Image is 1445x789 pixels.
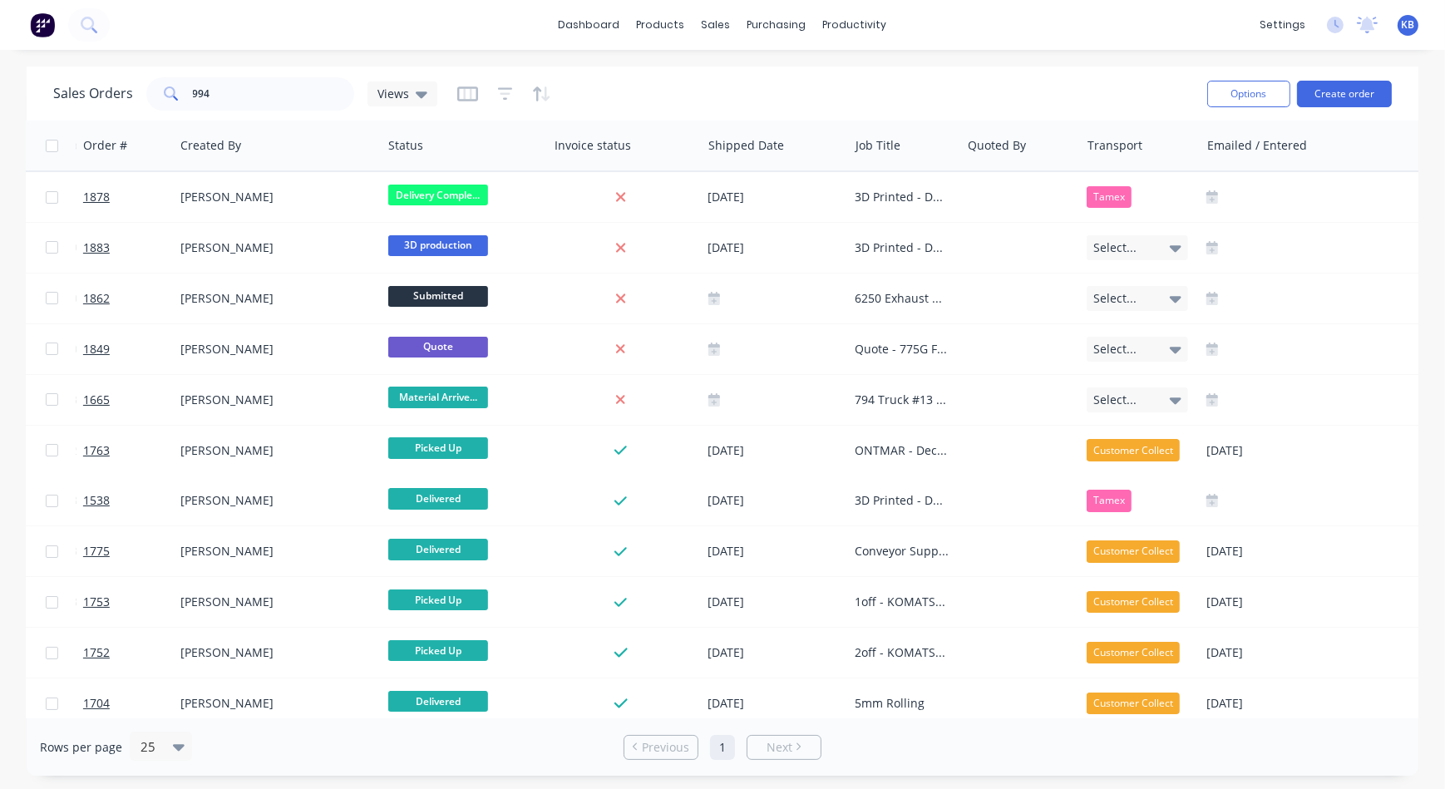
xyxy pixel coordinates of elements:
div: [PERSON_NAME] [180,492,365,509]
span: Submitted [388,286,488,307]
span: Select... [1093,239,1137,256]
span: 1775 [83,543,110,560]
div: purchasing [739,12,815,37]
a: dashboard [550,12,629,37]
span: Delivery Comple... [388,185,488,205]
button: Options [1207,81,1290,107]
span: Views [377,85,409,102]
span: Picked Up [388,589,488,610]
a: 1665 [83,375,183,425]
span: 1763 [83,442,110,459]
div: Customer Collect [1087,693,1180,714]
div: Status [388,137,423,154]
a: 1538 [83,476,183,525]
div: [PERSON_NAME] [180,695,365,712]
span: Picked Up [388,437,488,458]
div: 794 Truck #13 - MT500306 - Side Curtains [855,392,949,408]
span: 1665 [83,392,110,408]
div: [DATE] [708,643,842,663]
span: Material Arrive... [388,387,488,407]
div: [DATE] [708,541,842,562]
div: [DATE] [708,187,842,208]
a: 1862 [83,274,183,323]
div: 3D Printed - DPO Items [855,189,949,205]
div: [DATE] [708,440,842,461]
span: Delivered [388,539,488,560]
div: Tamex [1087,186,1132,208]
a: 1753 [83,577,183,627]
span: KB [1402,17,1415,32]
div: Customer Collect [1087,591,1180,613]
span: Quote [388,337,488,358]
a: 1878 [83,172,183,222]
span: 1704 [83,695,110,712]
span: 1753 [83,594,110,610]
a: Page 1 is your current page [710,735,735,760]
div: [DATE] [708,592,842,613]
div: [PERSON_NAME] [180,392,365,408]
div: Customer Collect [1087,439,1180,461]
div: ONTMAR - Deck Plate Pressing [855,442,949,459]
div: 5mm Rolling [855,695,949,712]
div: Emailed / Entered [1207,137,1307,154]
span: 1752 [83,644,110,661]
div: Invoice status [555,137,631,154]
a: Previous page [624,739,698,756]
div: 2off - KOMATSU 930E-5 - RH Platform [855,644,949,661]
div: Customer Collect [1087,642,1180,663]
div: Created By [180,137,241,154]
a: 1752 [83,628,183,678]
div: Quote - 775G Fuel Cart Sound Suppression System [855,341,949,358]
div: productivity [815,12,895,37]
img: Factory [30,12,55,37]
span: 1883 [83,239,110,256]
div: Transport [1087,137,1142,154]
div: Conveyor Support Shim - Pressing [855,543,949,560]
div: sales [693,12,739,37]
div: Order # [83,137,127,154]
div: products [629,12,693,37]
div: [DATE] [708,237,842,258]
span: 1849 [83,341,110,358]
a: 1849 [83,324,183,374]
div: [PERSON_NAME] [180,341,365,358]
div: 1off - KOMATSU 930E-5 - RH Platform - Pressing [855,594,949,610]
div: [PERSON_NAME] [180,594,365,610]
span: Select... [1093,392,1137,408]
span: Next [767,739,792,756]
ul: Pagination [617,735,828,760]
div: Quoted By [968,137,1026,154]
div: Customer Collect [1087,540,1180,562]
div: [PERSON_NAME] [180,442,365,459]
span: Rows per page [40,739,122,756]
div: [DATE] [708,693,842,714]
div: [PERSON_NAME] [180,239,365,256]
div: Job Title [856,137,900,154]
div: 3D Printed - DPO Items [855,239,949,256]
div: Tamex [1087,490,1132,511]
a: 1883 [83,223,183,273]
span: Select... [1093,341,1137,358]
div: [DATE] [708,491,842,511]
div: 3D Printed - D11 Parts [855,492,949,509]
div: settings [1251,12,1314,37]
span: Previous [642,739,689,756]
span: Select... [1093,290,1137,307]
span: Delivered [388,488,488,509]
div: [PERSON_NAME] [180,644,365,661]
button: Create order [1297,81,1392,107]
a: Next page [747,739,821,756]
div: [PERSON_NAME] [180,189,365,205]
div: 6250 Exhaust Warranty [855,290,949,307]
span: 3D production [388,235,488,256]
span: 1862 [83,290,110,307]
span: 1538 [83,492,110,509]
div: Shipped Date [708,137,784,154]
span: Delivered [388,691,488,712]
a: 1704 [83,678,183,728]
div: [PERSON_NAME] [180,290,365,307]
a: 1763 [83,426,183,476]
input: Search... [193,77,355,111]
h1: Sales Orders [53,86,133,101]
span: 1878 [83,189,110,205]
